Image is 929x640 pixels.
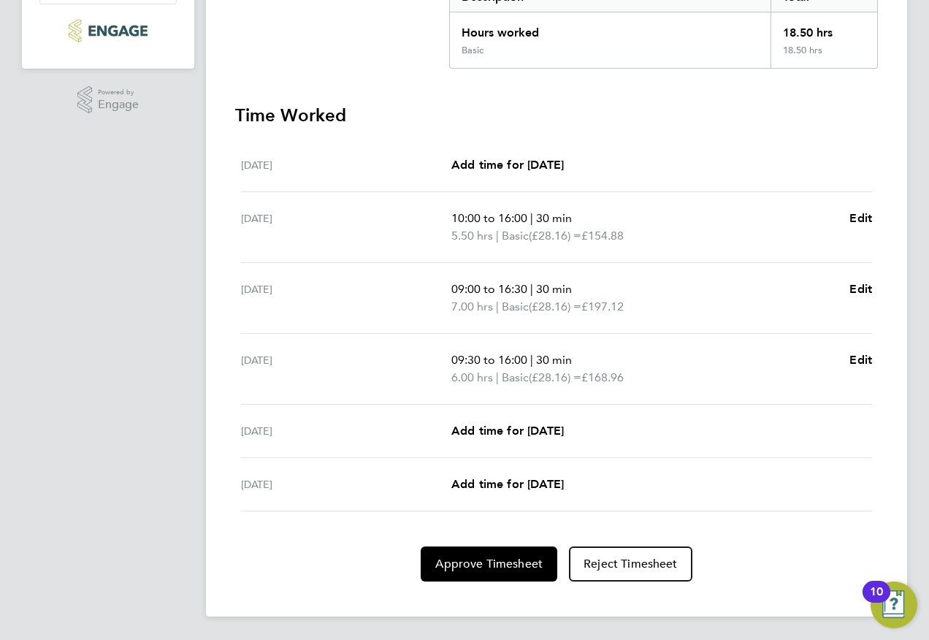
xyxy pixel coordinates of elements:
[771,12,877,45] div: 18.50 hrs
[451,353,527,367] span: 09:30 to 16:00
[435,557,543,571] span: Approve Timesheet
[241,422,451,440] div: [DATE]
[870,592,883,611] div: 10
[530,211,533,225] span: |
[451,422,564,440] a: Add time for [DATE]
[451,156,564,174] a: Add time for [DATE]
[451,229,493,243] span: 5.50 hrs
[241,281,451,316] div: [DATE]
[451,424,564,438] span: Add time for [DATE]
[502,298,529,316] span: Basic
[530,353,533,367] span: |
[98,86,139,99] span: Powered by
[581,300,624,313] span: £197.12
[849,210,872,227] a: Edit
[450,12,771,45] div: Hours worked
[581,229,624,243] span: £154.88
[69,19,147,42] img: ncclondon-logo-retina.png
[241,156,451,174] div: [DATE]
[77,86,139,114] a: Powered byEngage
[569,546,692,582] button: Reject Timesheet
[536,211,572,225] span: 30 min
[849,353,872,367] span: Edit
[529,300,581,313] span: (£28.16) =
[496,300,499,313] span: |
[529,229,581,243] span: (£28.16) =
[451,282,527,296] span: 09:00 to 16:30
[584,557,678,571] span: Reject Timesheet
[451,158,564,172] span: Add time for [DATE]
[496,229,499,243] span: |
[241,210,451,245] div: [DATE]
[451,370,493,384] span: 6.00 hrs
[451,477,564,491] span: Add time for [DATE]
[241,476,451,493] div: [DATE]
[581,370,624,384] span: £168.96
[530,282,533,296] span: |
[451,476,564,493] a: Add time for [DATE]
[502,227,529,245] span: Basic
[462,45,483,56] div: Basic
[502,369,529,386] span: Basic
[98,99,139,111] span: Engage
[39,19,177,42] a: Go to home page
[849,351,872,369] a: Edit
[241,351,451,386] div: [DATE]
[771,45,877,68] div: 18.50 hrs
[536,282,572,296] span: 30 min
[849,282,872,296] span: Edit
[849,211,872,225] span: Edit
[529,370,581,384] span: (£28.16) =
[451,300,493,313] span: 7.00 hrs
[849,281,872,298] a: Edit
[536,353,572,367] span: 30 min
[496,370,499,384] span: |
[871,582,917,628] button: Open Resource Center, 10 new notifications
[451,211,527,225] span: 10:00 to 16:00
[421,546,557,582] button: Approve Timesheet
[235,104,878,127] h3: Time Worked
